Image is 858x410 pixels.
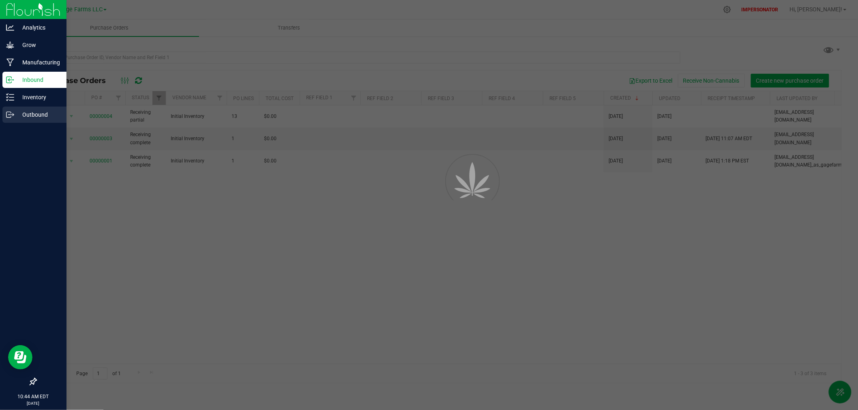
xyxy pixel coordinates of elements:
[6,23,14,32] inline-svg: Analytics
[14,75,63,85] p: Inbound
[6,93,14,101] inline-svg: Inventory
[6,41,14,49] inline-svg: Grow
[6,58,14,66] inline-svg: Manufacturing
[14,110,63,120] p: Outbound
[8,345,32,369] iframe: Resource center
[14,92,63,102] p: Inventory
[4,393,63,400] p: 10:44 AM EDT
[14,58,63,67] p: Manufacturing
[6,111,14,119] inline-svg: Outbound
[4,400,63,406] p: [DATE]
[14,23,63,32] p: Analytics
[14,40,63,50] p: Grow
[6,76,14,84] inline-svg: Inbound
